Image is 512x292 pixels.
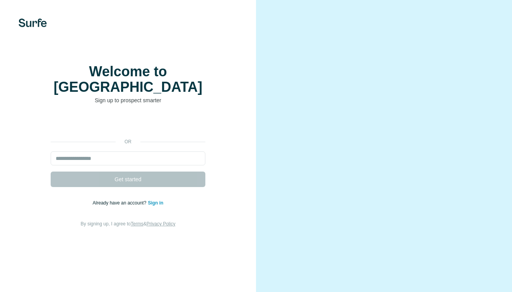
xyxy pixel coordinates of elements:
p: Sign up to prospect smarter [51,96,205,104]
img: Surfe's logo [19,19,47,27]
span: By signing up, I agree to & [81,221,176,227]
h1: Welcome to [GEOGRAPHIC_DATA] [51,64,205,95]
p: or [116,138,140,145]
span: Already have an account? [93,200,148,206]
a: Sign in [148,200,163,206]
a: Privacy Policy [147,221,176,227]
a: Terms [131,221,143,227]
